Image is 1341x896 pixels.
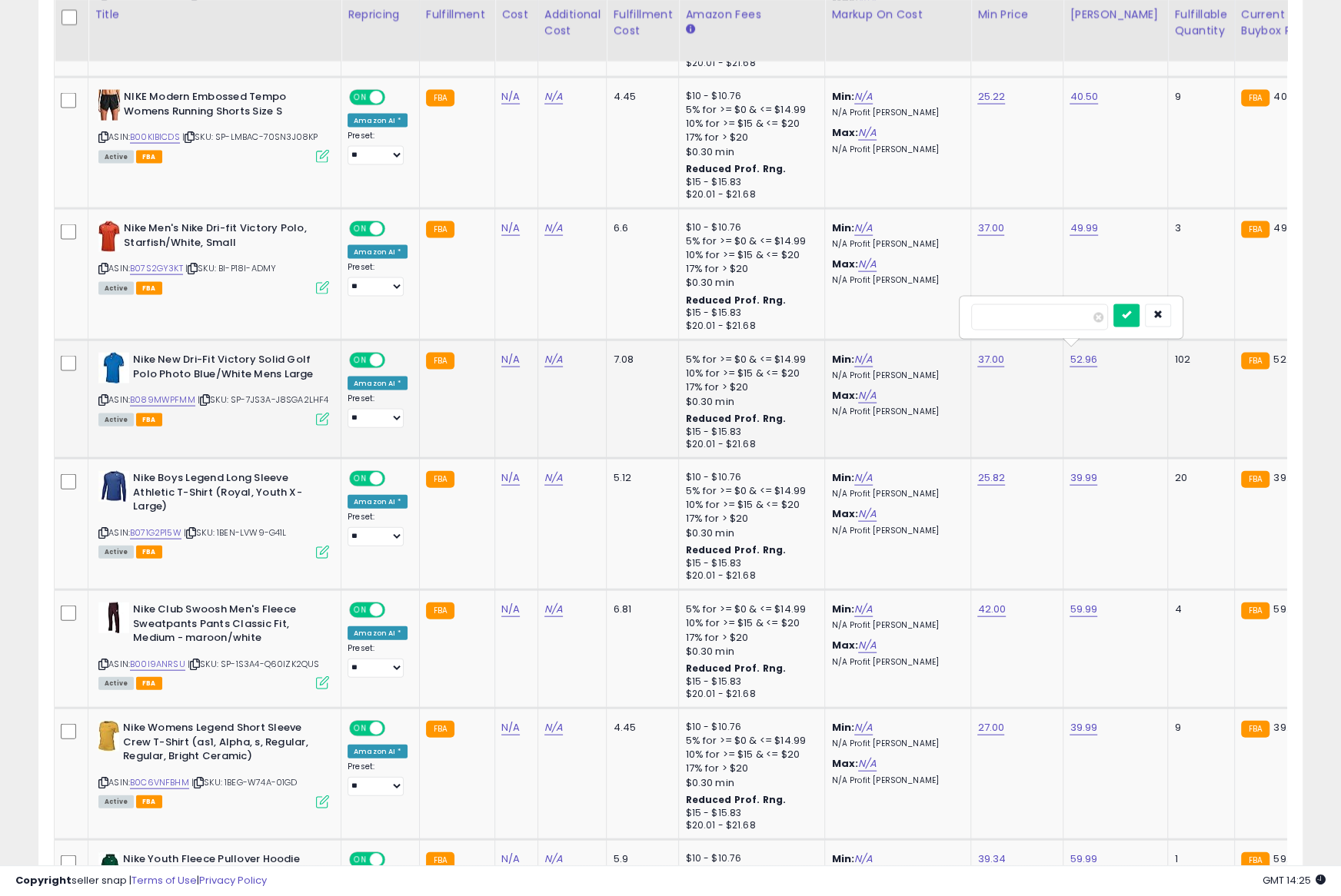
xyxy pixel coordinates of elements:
span: All listings currently available for purchase on Amazon [98,677,134,690]
div: ASIN: [98,353,329,424]
span: ON [351,354,370,367]
div: Repricing [348,7,413,23]
div: 17% for > $20 [685,631,813,645]
div: 17% for > $20 [685,380,813,394]
p: N/A Profit [PERSON_NAME] [831,657,959,668]
div: $0.30 min [685,395,813,409]
a: Privacy Policy [199,873,267,888]
div: $0.30 min [685,776,813,790]
div: Amazon AI * [348,495,408,509]
a: N/A [544,720,563,735]
p: N/A Profit [PERSON_NAME] [831,144,959,155]
div: [PERSON_NAME] [1070,7,1161,23]
div: $15 - $15.83 [685,807,813,820]
span: OFF [383,91,408,105]
span: | SKU: SP-7JS3A-J8SGA2LHF4 [198,393,328,406]
img: 319fjH8lIML._SL40_.jpg [98,721,119,752]
b: Nike Boys Legend Long Sleeve Athletic T-Shirt (Royal, Youth X-Large) [133,471,320,518]
div: 5% for >= $0 & <= $14.99 [685,734,813,748]
div: $15 - $15.83 [685,307,813,320]
small: FBA [426,471,454,488]
small: FBA [426,602,454,619]
span: All listings currently available for purchase on Amazon [98,413,134,426]
span: FBA [136,546,162,559]
div: 20 [1174,471,1222,485]
a: 52.96 [1070,352,1097,367]
b: Nike Womens Legend Short Sleeve Crew T-Shirt (as1, Alpha, s, Regular, Regular, Bright Ceramic) [123,721,310,768]
a: N/A [501,221,520,236]
div: 6.81 [613,602,667,616]
b: Min: [831,352,854,367]
p: N/A Profit [PERSON_NAME] [831,239,959,250]
span: OFF [383,223,408,236]
a: N/A [854,352,873,367]
b: Min: [831,720,854,735]
div: Preset: [348,643,408,678]
a: N/A [854,720,873,735]
div: $20.01 - $21.68 [685,688,813,701]
p: N/A Profit [PERSON_NAME] [831,370,959,381]
img: 31Ga1CgoIvL._SL40_.jpg [98,353,129,383]
div: Amazon AI * [348,745,408,758]
a: N/A [501,89,520,105]
a: 40.50 [1070,89,1098,105]
div: ASIN: [98,90,329,161]
span: All listings currently available for purchase on Amazon [98,151,134,164]
a: B00I9ANRSU [130,658,185,671]
a: N/A [858,638,877,653]
div: Min Price [977,7,1056,23]
div: 4.45 [613,90,667,104]
div: Amazon AI * [348,245,408,259]
span: All listings currently available for purchase on Amazon [98,282,134,295]
div: 10% for >= $15 & <= $20 [685,367,813,380]
strong: Copyright [15,873,72,888]
img: 41nIGLe3-eL._SL40_.jpg [98,90,120,121]
span: FBA [136,677,162,690]
small: FBA [426,721,454,738]
div: $0.30 min [685,645,813,659]
div: 17% for > $20 [685,512,813,526]
b: Min: [831,89,854,104]
small: FBA [1241,721,1269,738]
span: 40.5 [1273,89,1296,104]
b: Max: [831,638,858,652]
div: 5% for >= $0 & <= $14.99 [685,103,813,117]
div: 10% for >= $15 & <= $20 [685,616,813,630]
div: $15 - $15.83 [685,426,813,439]
small: FBA [1241,471,1269,488]
div: $0.30 min [685,145,813,159]
small: FBA [1241,602,1269,619]
a: N/A [501,352,520,367]
b: Max: [831,756,858,771]
a: N/A [858,257,877,272]
span: ON [351,604,370,617]
span: ON [351,223,370,236]
div: Amazon AI * [348,626,408,640]
p: N/A Profit [PERSON_NAME] [831,275,959,286]
div: $20.01 - $21.68 [685,569,813,582]
a: 39.99 [1070,470,1097,486]
div: 9 [1174,90,1222,104]
div: 102 [1174,353,1222,367]
p: N/A Profit [PERSON_NAME] [831,489,959,499]
div: $15 - $15.83 [685,176,813,189]
b: Max: [831,125,858,140]
b: Nike Men's Nike Dri-fit Victory Polo, Starfish/White, Small [124,221,311,254]
span: FBA [136,282,162,295]
span: 59.99 [1273,602,1301,616]
span: FBA [136,795,162,808]
div: 5.12 [613,471,667,485]
a: N/A [858,756,877,772]
span: All listings currently available for purchase on Amazon [98,546,134,559]
a: N/A [501,720,520,735]
span: FBA [136,151,162,164]
div: 5% for >= $0 & <= $14.99 [685,484,813,498]
a: B00KIBICDS [130,131,180,144]
th: The percentage added to the cost of goods (COGS) that forms the calculator for Min & Max prices. [825,1,971,61]
div: 7.08 [613,353,667,367]
a: 49.99 [1070,221,1098,236]
b: Reduced Prof. Rng. [685,793,786,806]
a: B071G2P15W [130,526,181,539]
a: 37.00 [977,221,1004,236]
img: 31sXgsAwhkL._SL40_.jpg [98,221,120,252]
